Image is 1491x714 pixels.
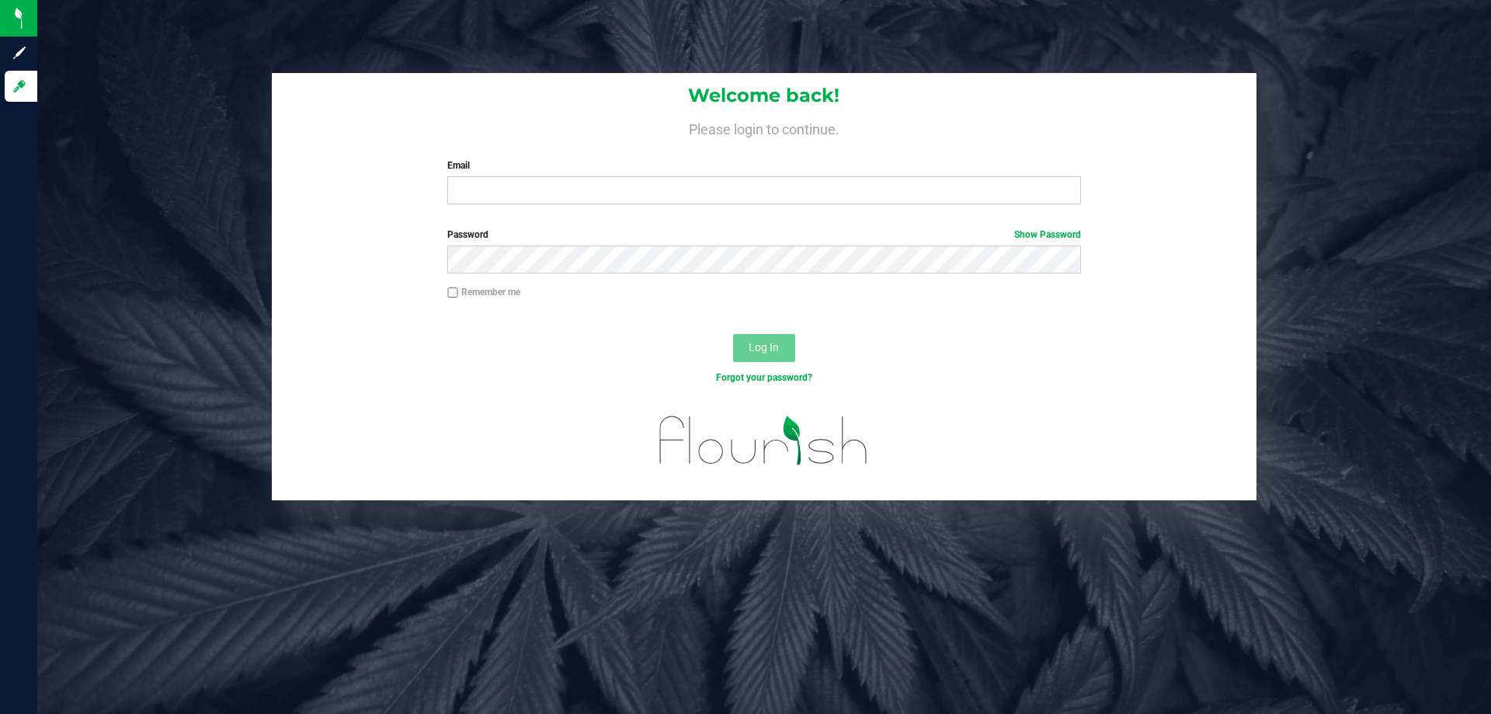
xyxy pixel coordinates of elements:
[447,229,488,240] span: Password
[447,158,1080,172] label: Email
[272,118,1256,137] h4: Please login to continue.
[447,285,520,299] label: Remember me
[12,78,27,94] inline-svg: Log in
[12,45,27,61] inline-svg: Sign up
[716,372,812,383] a: Forgot your password?
[749,341,779,354] span: Log In
[1014,229,1081,240] a: Show Password
[733,334,795,362] button: Log In
[641,401,887,480] img: flourish_logo.svg
[447,287,458,298] input: Remember me
[272,85,1256,106] h1: Welcome back!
